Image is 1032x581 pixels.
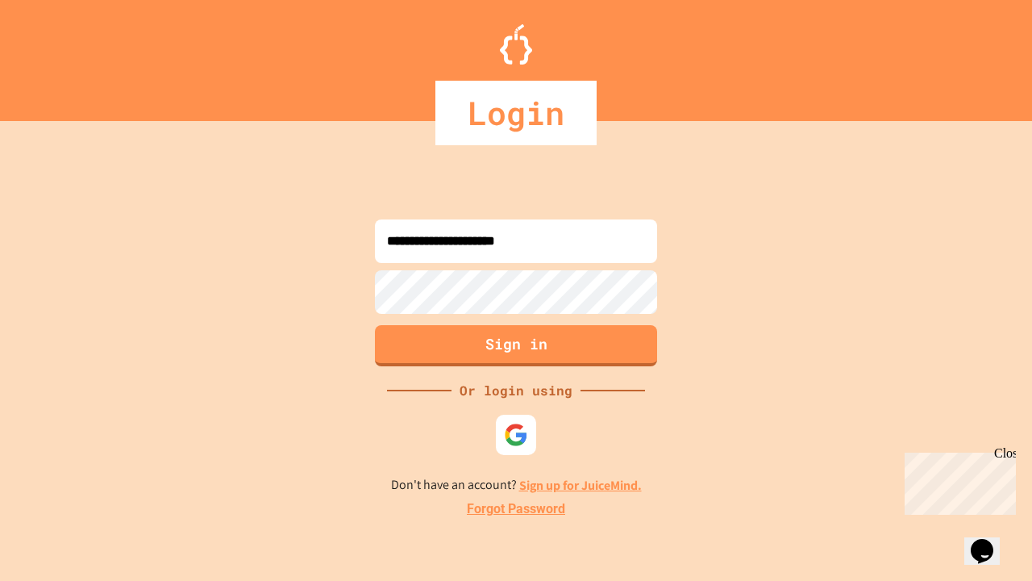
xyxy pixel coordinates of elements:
img: google-icon.svg [504,423,528,447]
div: Chat with us now!Close [6,6,111,102]
div: Login [435,81,597,145]
div: Or login using [451,381,580,400]
iframe: chat widget [898,446,1016,515]
p: Don't have an account? [391,475,642,495]
iframe: chat widget [964,516,1016,565]
a: Forgot Password [467,499,565,519]
button: Sign in [375,325,657,366]
a: Sign up for JuiceMind. [519,477,642,494]
img: Logo.svg [500,24,532,65]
